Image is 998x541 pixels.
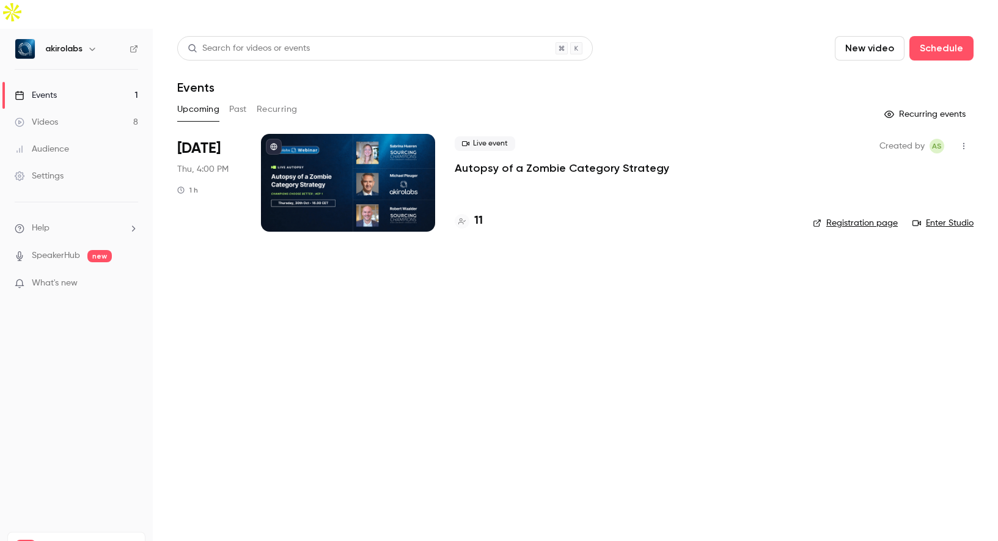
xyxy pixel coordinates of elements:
[15,116,58,128] div: Videos
[15,170,64,182] div: Settings
[813,217,898,229] a: Registration page
[229,100,247,119] button: Past
[455,213,483,229] a: 11
[455,161,669,175] a: Autopsy of a Zombie Category Strategy
[15,222,138,235] li: help-dropdown-opener
[45,43,83,55] h6: akirolabs
[32,222,50,235] span: Help
[879,105,974,124] button: Recurring events
[15,89,57,101] div: Events
[177,185,198,195] div: 1 h
[15,39,35,59] img: akirolabs
[930,139,944,153] span: Aman Sadique
[188,42,310,55] div: Search for videos or events
[932,139,942,153] span: AS
[177,134,241,232] div: Oct 30 Thu, 4:00 PM (Europe/Berlin)
[879,139,925,153] span: Created by
[909,36,974,61] button: Schedule
[835,36,904,61] button: New video
[177,80,215,95] h1: Events
[177,163,229,175] span: Thu, 4:00 PM
[32,249,80,262] a: SpeakerHub
[87,250,112,262] span: new
[455,136,515,151] span: Live event
[257,100,298,119] button: Recurring
[177,100,219,119] button: Upcoming
[15,143,69,155] div: Audience
[32,277,78,290] span: What's new
[474,213,483,229] h4: 11
[912,217,974,229] a: Enter Studio
[177,139,221,158] span: [DATE]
